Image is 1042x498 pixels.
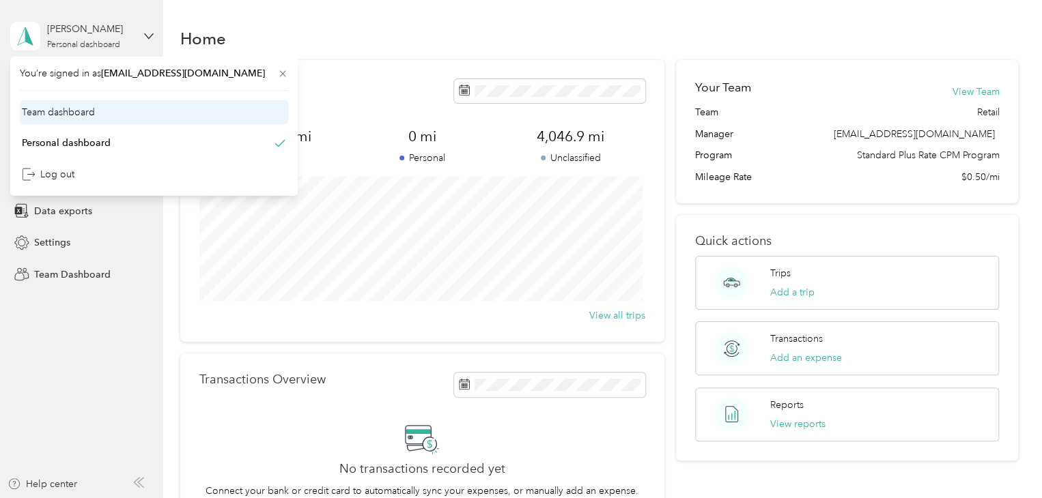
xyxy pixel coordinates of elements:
[833,128,994,140] span: [EMAIL_ADDRESS][DOMAIN_NAME]
[976,105,999,119] span: Retail
[695,105,718,119] span: Team
[856,148,999,162] span: Standard Plus Rate CPM Program
[22,167,74,181] div: Log out
[770,398,804,412] p: Reports
[952,85,999,99] button: View Team
[34,267,111,282] span: Team Dashboard
[22,136,111,150] div: Personal dashboard
[206,484,638,498] p: Connect your bank or credit card to automatically sync your expenses, or manually add an expense.
[101,68,265,79] span: [EMAIL_ADDRESS][DOMAIN_NAME]
[695,170,752,184] span: Mileage Rate
[199,372,326,387] p: Transactions Overview
[770,417,826,431] button: View reports
[348,151,496,165] p: Personal
[47,22,132,36] div: [PERSON_NAME]
[770,332,823,346] p: Transactions
[22,105,95,119] div: Team dashboard
[47,41,120,49] div: Personal dashboard
[20,66,288,80] span: You’re signed in as
[496,127,645,146] span: 4,046.9 mi
[8,477,77,491] button: Help center
[966,422,1042,498] iframe: Everlance-gr Chat Button Frame
[695,127,733,141] span: Manager
[180,31,226,46] h1: Home
[961,170,999,184] span: $0.50/mi
[770,285,815,299] button: Add a trip
[589,308,645,323] button: View all trips
[770,266,791,280] p: Trips
[34,235,70,250] span: Settings
[695,148,732,162] span: Program
[770,351,842,365] button: Add an expense
[695,79,751,96] h2: Your Team
[496,151,645,165] p: Unclassified
[348,127,496,146] span: 0 mi
[339,462,505,476] h2: No transactions recorded yet
[34,204,92,218] span: Data exports
[695,234,999,248] p: Quick actions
